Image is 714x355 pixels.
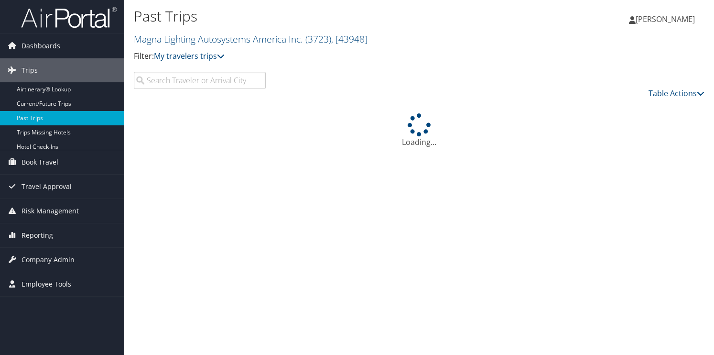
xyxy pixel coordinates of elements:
span: Risk Management [22,199,79,223]
a: My travelers trips [154,51,225,61]
span: Trips [22,58,38,82]
span: Reporting [22,223,53,247]
span: Travel Approval [22,175,72,199]
span: Dashboards [22,34,60,58]
p: Filter: [134,50,514,63]
span: ( 3723 ) [305,33,331,45]
a: [PERSON_NAME] [629,5,704,33]
span: , [ 43948 ] [331,33,368,45]
input: Search Traveler or Arrival City [134,72,266,89]
span: [PERSON_NAME] [636,14,695,24]
div: Loading... [134,113,704,148]
h1: Past Trips [134,6,514,26]
span: Company Admin [22,248,75,272]
span: Employee Tools [22,272,71,296]
span: Book Travel [22,150,58,174]
img: airportal-logo.png [21,6,117,29]
a: Magna Lighting Autosystems America Inc. [134,33,368,45]
a: Table Actions [649,88,704,99]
